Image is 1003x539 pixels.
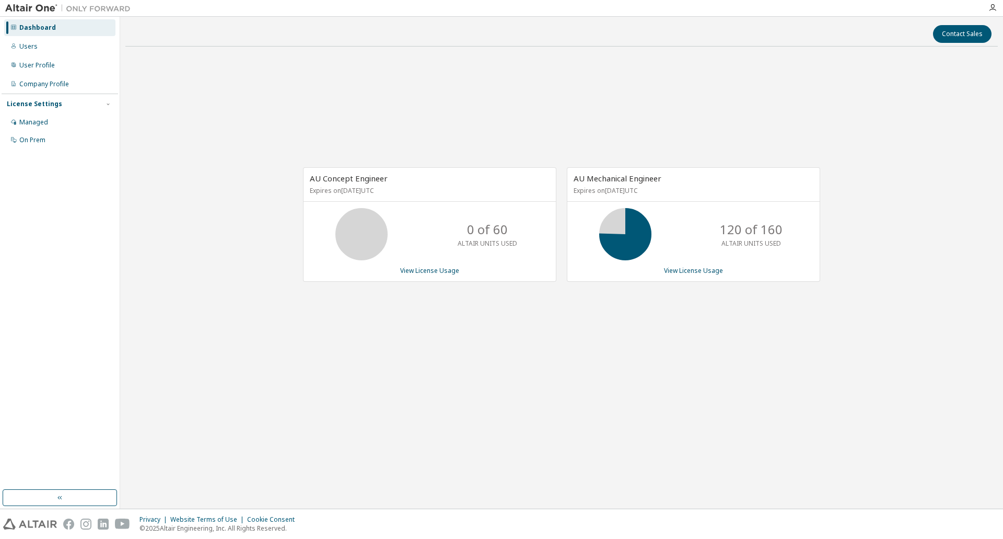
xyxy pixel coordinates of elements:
[170,515,247,524] div: Website Terms of Use
[3,519,57,530] img: altair_logo.svg
[310,173,388,184] span: AU Concept Engineer
[400,266,459,275] a: View License Usage
[574,186,811,195] p: Expires on [DATE] UTC
[721,239,781,248] p: ALTAIR UNITS USED
[19,42,38,51] div: Users
[467,221,508,238] p: 0 of 60
[19,61,55,70] div: User Profile
[5,3,136,14] img: Altair One
[139,524,301,533] p: © 2025 Altair Engineering, Inc. All Rights Reserved.
[310,186,547,195] p: Expires on [DATE] UTC
[63,519,74,530] img: facebook.svg
[247,515,301,524] div: Cookie Consent
[19,136,45,144] div: On Prem
[19,24,56,32] div: Dashboard
[7,100,62,108] div: License Settings
[933,25,992,43] button: Contact Sales
[19,118,48,127] div: Managed
[115,519,130,530] img: youtube.svg
[574,173,661,184] span: AU Mechanical Engineer
[80,519,91,530] img: instagram.svg
[664,266,723,275] a: View License Usage
[458,239,517,248] p: ALTAIR UNITS USED
[98,519,109,530] img: linkedin.svg
[19,80,69,88] div: Company Profile
[720,221,783,238] p: 120 of 160
[139,515,170,524] div: Privacy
